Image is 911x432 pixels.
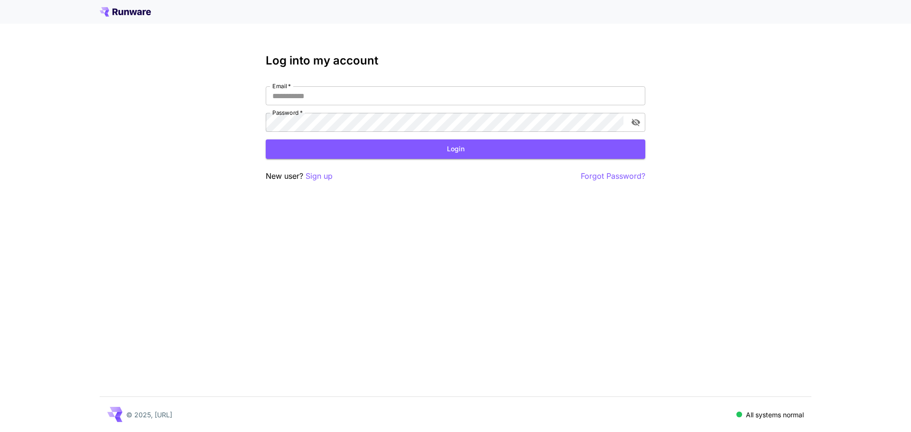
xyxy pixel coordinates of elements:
[126,410,172,420] p: © 2025, [URL]
[746,410,804,420] p: All systems normal
[306,170,333,182] button: Sign up
[272,82,291,90] label: Email
[266,170,333,182] p: New user?
[627,114,644,131] button: toggle password visibility
[266,54,645,67] h3: Log into my account
[266,139,645,159] button: Login
[581,170,645,182] button: Forgot Password?
[272,109,303,117] label: Password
